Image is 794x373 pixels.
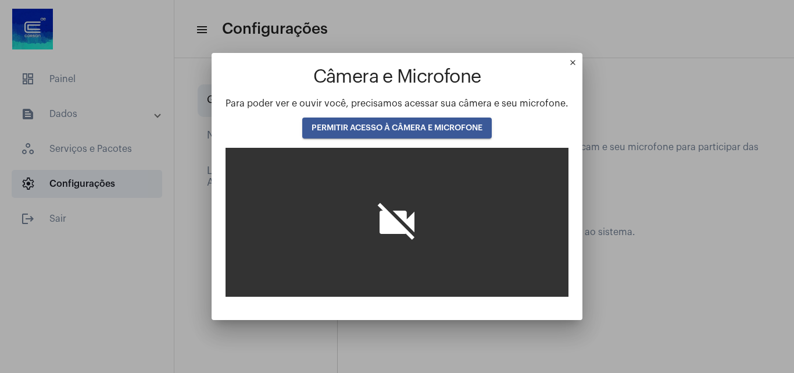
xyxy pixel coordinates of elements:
button: PERMITIR ACESSO À CÂMERA E MICROFONE [302,118,492,138]
span: Para poder ver e ouvir você, precisamos acessar sua câmera e seu microfone. [226,99,568,108]
span: PERMITIR ACESSO À CÂMERA E MICROFONE [312,124,482,132]
mat-icon: close [568,58,582,72]
h1: Câmera e Microfone [226,67,568,87]
i: videocam_off [374,199,420,246]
